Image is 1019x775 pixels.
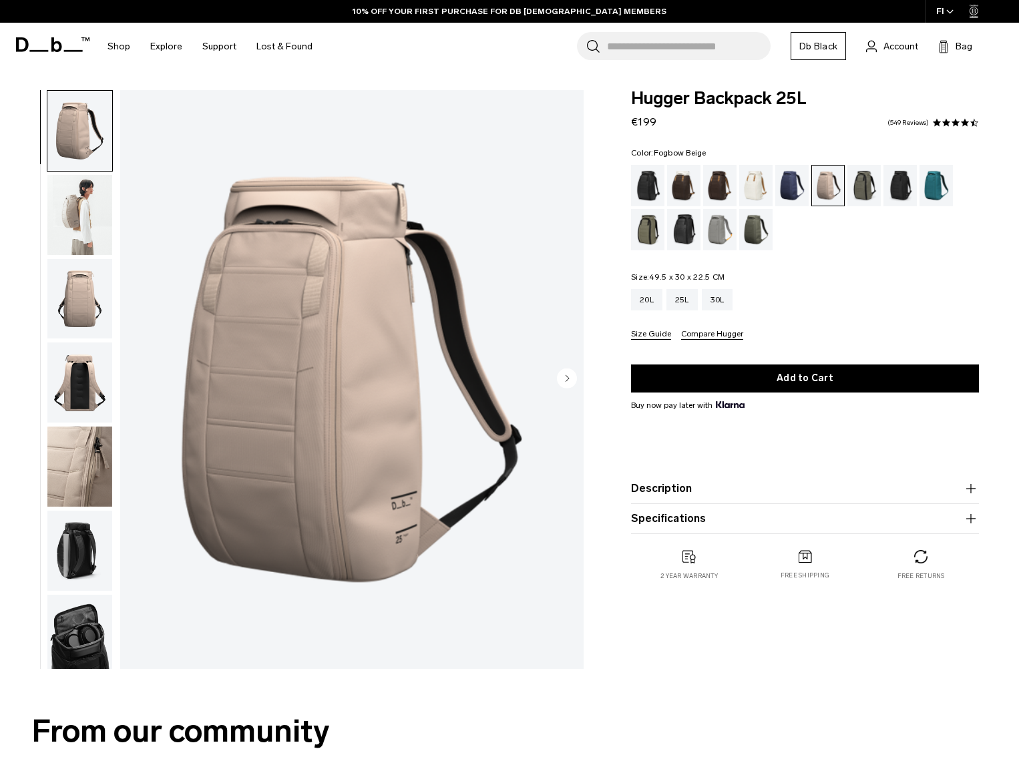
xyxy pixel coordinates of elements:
[353,5,666,17] a: 10% OFF YOUR FIRST PURCHASE FOR DB [DEMOGRAPHIC_DATA] MEMBERS
[631,511,979,527] button: Specifications
[47,426,113,507] button: Hugger Backpack 25L Fogbow Beige
[631,399,745,411] span: Buy now pay later with
[47,258,113,340] button: Hugger Backpack 25L Fogbow Beige
[887,119,929,126] a: 549 reviews
[47,90,113,172] button: Hugger Backpack 25L Fogbow Beige
[97,23,323,70] nav: Main Navigation
[791,32,846,60] a: Db Black
[631,289,662,310] a: 20L
[47,595,112,675] img: Hugger Backpack 25L Fogbow Beige
[660,571,718,581] p: 2 year warranty
[47,91,112,171] img: Hugger Backpack 25L Fogbow Beige
[702,289,733,310] a: 30L
[47,259,112,339] img: Hugger Backpack 25L Fogbow Beige
[108,23,130,70] a: Shop
[202,23,236,70] a: Support
[703,165,737,206] a: Espresso
[739,209,773,250] a: Moss Green
[666,289,698,310] a: 25L
[938,38,972,54] button: Bag
[811,165,845,206] a: Fogbow Beige
[557,368,577,391] button: Next slide
[47,511,112,591] img: Hugger Backpack 25L Fogbow Beige
[631,364,979,393] button: Add to Cart
[150,23,182,70] a: Explore
[47,175,112,255] img: Hugger Backpack 25L Fogbow Beige
[716,401,745,408] img: {"height" => 20, "alt" => "Klarna"}
[631,115,656,128] span: €199
[667,209,700,250] a: Reflective Black
[47,174,113,256] button: Hugger Backpack 25L Fogbow Beige
[47,342,112,423] img: Hugger Backpack 25L Fogbow Beige
[120,90,584,669] li: 1 / 10
[32,708,987,755] h2: From our community
[47,594,113,676] button: Hugger Backpack 25L Fogbow Beige
[883,39,918,53] span: Account
[654,148,706,158] span: Fogbow Beige
[47,510,113,591] button: Hugger Backpack 25L Fogbow Beige
[739,165,773,206] a: Oatmilk
[47,342,113,423] button: Hugger Backpack 25L Fogbow Beige
[631,209,664,250] a: Mash Green
[956,39,972,53] span: Bag
[897,571,945,581] p: Free returns
[631,149,706,157] legend: Color:
[883,165,917,206] a: Charcoal Grey
[631,330,671,340] button: Size Guide
[256,23,313,70] a: Lost & Found
[667,165,700,206] a: Cappuccino
[649,272,725,282] span: 49.5 x 30 x 22.5 CM
[681,330,743,340] button: Compare Hugger
[47,427,112,507] img: Hugger Backpack 25L Fogbow Beige
[631,273,725,281] legend: Size:
[631,165,664,206] a: Black Out
[631,90,979,107] span: Hugger Backpack 25L
[631,481,979,497] button: Description
[775,165,809,206] a: Blue Hour
[120,90,584,669] img: Hugger Backpack 25L Fogbow Beige
[847,165,881,206] a: Forest Green
[781,571,829,580] p: Free shipping
[866,38,918,54] a: Account
[703,209,737,250] a: Sand Grey
[920,165,953,206] a: Midnight Teal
